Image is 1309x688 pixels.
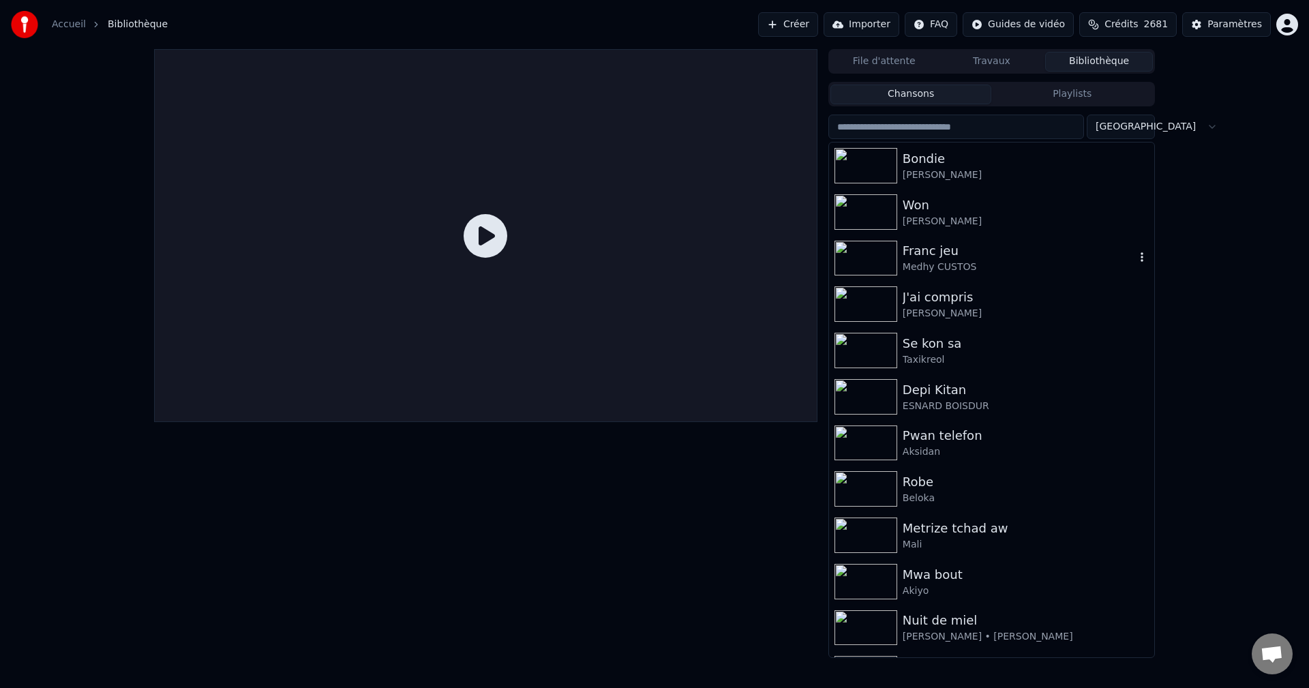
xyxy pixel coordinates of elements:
button: Crédits2681 [1079,12,1177,37]
div: Nuit de miel [903,611,1149,630]
button: Playlists [991,85,1153,104]
div: Se kon sa [903,334,1149,353]
div: Depi Kitan [903,380,1149,400]
button: Créer [758,12,818,37]
div: Franc jeu [903,241,1135,260]
span: Crédits [1104,18,1138,31]
button: File d'attente [830,52,938,72]
div: [PERSON_NAME] [903,215,1149,228]
button: FAQ [905,12,957,37]
div: [PERSON_NAME] [903,307,1149,320]
a: Accueil [52,18,86,31]
nav: breadcrumb [52,18,168,31]
div: Aksidan [903,445,1149,459]
div: Beloka [903,492,1149,505]
div: [PERSON_NAME] [903,168,1149,182]
button: Bibliothèque [1045,52,1153,72]
div: Metrize tchad aw [903,519,1149,538]
span: [GEOGRAPHIC_DATA] [1096,120,1196,134]
div: Won [903,196,1149,215]
div: [PERSON_NAME] • [PERSON_NAME] [903,630,1149,644]
button: Guides de vidéo [963,12,1074,37]
div: Pwan telefon [903,426,1149,445]
div: Mali [903,538,1149,552]
a: Ouvrir le chat [1252,633,1293,674]
div: Akiyo [903,584,1149,598]
span: 2681 [1144,18,1169,31]
button: Paramètres [1182,12,1271,37]
button: Travaux [938,52,1046,72]
img: youka [11,11,38,38]
div: Taxikreol [903,353,1149,367]
div: Mwa bout [903,565,1149,584]
span: Bibliothèque [108,18,168,31]
button: Importer [824,12,899,37]
div: ESNARD BOISDUR [903,400,1149,413]
button: Chansons [830,85,992,104]
div: J'ai compris [903,288,1149,307]
div: Paramètres [1207,18,1262,31]
div: Medhy CUSTOS [903,260,1135,274]
div: Robe [903,473,1149,492]
div: Bondie [903,149,1149,168]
